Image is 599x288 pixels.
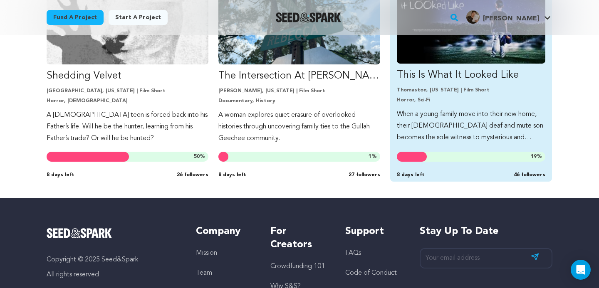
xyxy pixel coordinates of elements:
[397,87,545,94] p: Thomaston, [US_STATE] | Film Short
[531,154,537,159] span: 19
[420,248,552,268] input: Your email address
[397,69,545,82] p: This Is What It Looked Like
[47,109,208,144] p: A [DEMOGRAPHIC_DATA] teen is forced back into his Father’s life. Will he be the hunter, learning ...
[345,250,361,256] a: FAQs
[194,154,200,159] span: 50
[349,172,380,178] span: 27 followers
[276,12,341,22] a: Seed&Spark Homepage
[47,172,74,178] span: 8 days left
[218,88,380,94] p: [PERSON_NAME], [US_STATE] | Film Short
[218,98,380,104] p: Documentary, History
[47,88,208,94] p: [GEOGRAPHIC_DATA], [US_STATE] | Film Short
[194,153,205,160] span: %
[571,260,591,280] div: Open Intercom Messenger
[47,255,179,265] p: Copyright © 2025 Seed&Spark
[218,172,246,178] span: 8 days left
[466,10,480,24] img: 316d3da9df4eed46.jpg
[270,263,325,270] a: Crowdfunding 101
[345,270,397,276] a: Code of Conduct
[218,109,380,144] p: A woman explores quiet erasure of overlooked histories through uncovering family ties to the Gull...
[397,108,545,143] p: When a young family move into their new home, their [DEMOGRAPHIC_DATA] deaf and mute son becomes ...
[109,10,168,25] a: Start a project
[177,172,208,178] span: 26 followers
[369,153,377,160] span: %
[397,172,425,178] span: 8 days left
[483,15,539,22] span: [PERSON_NAME]
[531,153,542,160] span: %
[514,172,545,178] span: 46 followers
[465,9,552,26] span: John V.'s Profile
[218,69,380,83] p: The Intersection At [PERSON_NAME][GEOGRAPHIC_DATA][PERSON_NAME]
[47,69,208,83] p: Shedding Velvet
[466,10,539,24] div: John V.'s Profile
[196,250,217,256] a: Mission
[47,270,179,280] p: All rights reserved
[345,225,403,238] h5: Support
[47,10,104,25] a: Fund a project
[465,9,552,24] a: John V.'s Profile
[47,98,208,104] p: Horror, [DEMOGRAPHIC_DATA]
[47,228,179,238] a: Seed&Spark Homepage
[397,97,545,103] p: Horror, Sci-Fi
[420,225,552,238] h5: Stay up to date
[196,270,212,276] a: Team
[196,225,254,238] h5: Company
[270,225,328,251] h5: For Creators
[47,228,112,238] img: Seed&Spark Logo
[276,12,341,22] img: Seed&Spark Logo Dark Mode
[369,154,371,159] span: 1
